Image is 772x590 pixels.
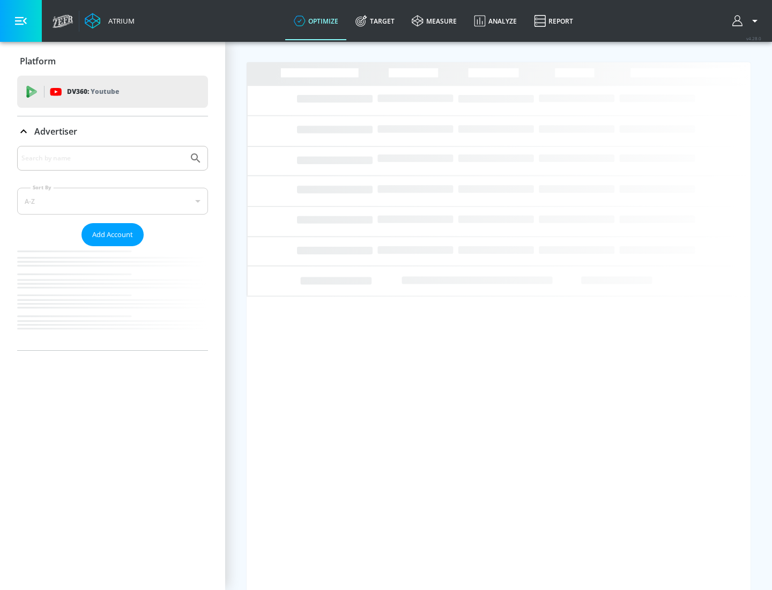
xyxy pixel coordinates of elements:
p: Youtube [91,86,119,97]
p: DV360: [67,86,119,98]
div: Advertiser [17,116,208,146]
div: Platform [17,46,208,76]
button: Add Account [81,223,144,246]
input: Search by name [21,151,184,165]
a: measure [403,2,465,40]
div: A-Z [17,188,208,215]
nav: list of Advertiser [17,246,208,350]
span: Add Account [92,228,133,241]
p: Advertiser [34,126,77,137]
div: Atrium [104,16,135,26]
span: v 4.28.0 [746,35,761,41]
a: Analyze [465,2,525,40]
div: DV360: Youtube [17,76,208,108]
a: Report [525,2,582,40]
label: Sort By [31,184,54,191]
p: Platform [20,55,56,67]
a: optimize [285,2,347,40]
div: Advertiser [17,146,208,350]
a: Atrium [85,13,135,29]
a: Target [347,2,403,40]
